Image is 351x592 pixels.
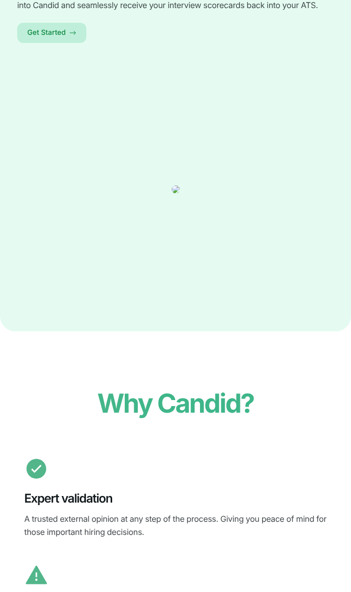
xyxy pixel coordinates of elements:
[24,513,327,538] p: A trusted external opinion at any step of the process. Giving you peace of mind for those importa...
[12,384,339,423] h1: Why Candid?
[27,23,66,43] div: Get Started
[172,185,180,193] img: Feature-Four.png
[24,489,327,508] h3: Expert validation
[17,23,86,43] button: Get Started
